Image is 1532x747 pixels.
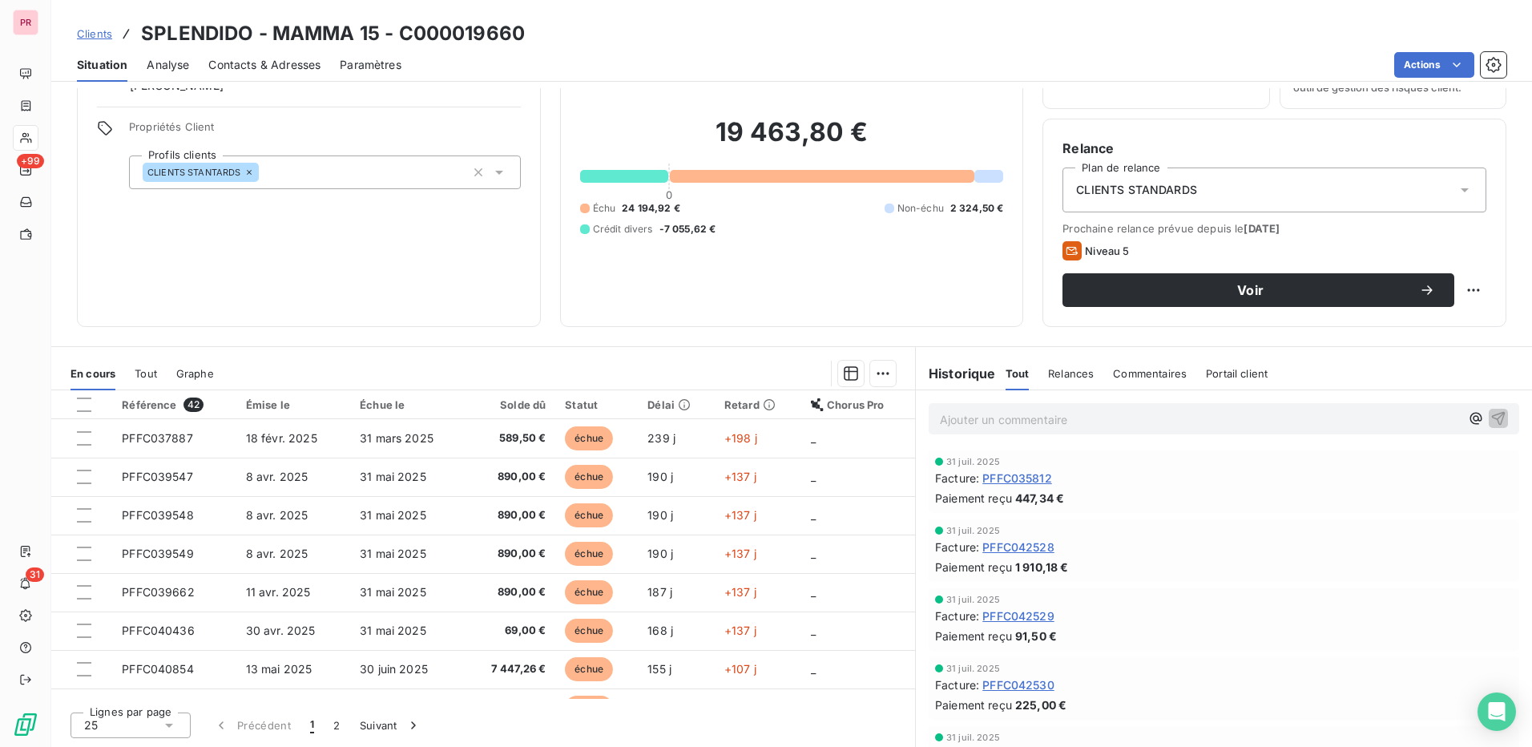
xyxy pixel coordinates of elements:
[622,201,680,216] span: 24 194,92 €
[1085,244,1129,257] span: Niveau 5
[360,431,433,445] span: 31 mars 2025
[1206,367,1268,380] span: Portail client
[1015,559,1069,575] span: 1 910,18 €
[647,431,675,445] span: 239 j
[208,57,321,73] span: Contacts & Adresses
[982,470,1052,487] span: PFFC035812
[474,623,546,639] span: 69,00 €
[1113,367,1187,380] span: Commentaires
[982,539,1054,555] span: PFFC042528
[946,664,1000,673] span: 31 juil. 2025
[724,431,757,445] span: +198 j
[647,547,673,560] span: 190 j
[565,657,613,681] span: échue
[724,470,756,483] span: +137 j
[916,364,996,383] h6: Historique
[204,709,300,742] button: Précédent
[1394,52,1474,78] button: Actions
[1244,222,1280,235] span: [DATE]
[129,120,521,143] span: Propriétés Client
[724,547,756,560] span: +137 j
[935,470,979,487] span: Facture :
[565,465,613,489] span: échue
[950,201,1004,216] span: 2 324,50 €
[84,717,98,733] span: 25
[935,697,1012,713] span: Paiement reçu
[811,398,905,411] div: Chorus Pro
[811,547,816,560] span: _
[122,398,227,412] div: Référence
[811,662,816,676] span: _
[474,430,546,446] span: 589,50 €
[647,662,671,676] span: 155 j
[647,398,705,411] div: Délai
[246,547,308,560] span: 8 avr. 2025
[474,398,546,411] div: Solde dû
[565,426,613,450] span: échue
[360,398,454,411] div: Échue le
[122,508,194,522] span: PFFC039548
[935,559,1012,575] span: Paiement reçu
[183,398,204,412] span: 42
[147,57,189,73] span: Analyse
[246,585,311,599] span: 11 avr. 2025
[141,19,525,48] h3: SPLENDIDO - MAMMA 15 - C000019660
[77,57,127,73] span: Situation
[935,608,979,624] span: Facture :
[982,676,1054,693] span: PFFC042530
[1006,367,1030,380] span: Tout
[246,508,308,522] span: 8 avr. 2025
[360,547,426,560] span: 31 mai 2025
[724,585,756,599] span: +137 j
[935,490,1012,507] span: Paiement reçu
[724,508,756,522] span: +137 j
[474,507,546,523] span: 890,00 €
[17,154,44,168] span: +99
[246,624,316,637] span: 30 avr. 2025
[565,580,613,604] span: échue
[360,624,426,637] span: 31 mai 2025
[1015,628,1057,644] span: 91,50 €
[946,526,1000,535] span: 31 juil. 2025
[647,470,673,483] span: 190 j
[135,367,157,380] span: Tout
[565,503,613,527] span: échue
[13,712,38,737] img: Logo LeanPay
[946,595,1000,604] span: 31 juil. 2025
[982,608,1054,624] span: PFFC042529
[647,585,672,599] span: 187 j
[474,469,546,485] span: 890,00 €
[360,470,426,483] span: 31 mai 2025
[1082,284,1419,297] span: Voir
[647,508,673,522] span: 190 j
[580,116,1004,164] h2: 19 463,80 €
[360,662,428,676] span: 30 juin 2025
[147,168,241,177] span: CLIENTS STANTARDS
[324,709,349,742] button: 2
[77,27,112,40] span: Clients
[246,431,317,445] span: 18 févr. 2025
[565,542,613,566] span: échue
[1062,222,1486,235] span: Prochaine relance prévue depuis le
[176,367,214,380] span: Graphe
[666,188,672,201] span: 0
[811,431,816,445] span: _
[122,431,193,445] span: PFFC037887
[360,508,426,522] span: 31 mai 2025
[946,733,1000,742] span: 31 juil. 2025
[77,26,112,42] a: Clients
[935,539,979,555] span: Facture :
[122,470,193,483] span: PFFC039547
[935,676,979,693] span: Facture :
[811,585,816,599] span: _
[724,398,792,411] div: Retard
[1478,692,1516,731] div: Open Intercom Messenger
[122,585,195,599] span: PFFC039662
[724,662,756,676] span: +107 j
[122,624,195,637] span: PFFC040436
[300,709,324,742] button: 1
[1048,367,1094,380] span: Relances
[246,662,312,676] span: 13 mai 2025
[1015,490,1064,507] span: 447,34 €
[1076,182,1197,198] span: CLIENTS STANDARDS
